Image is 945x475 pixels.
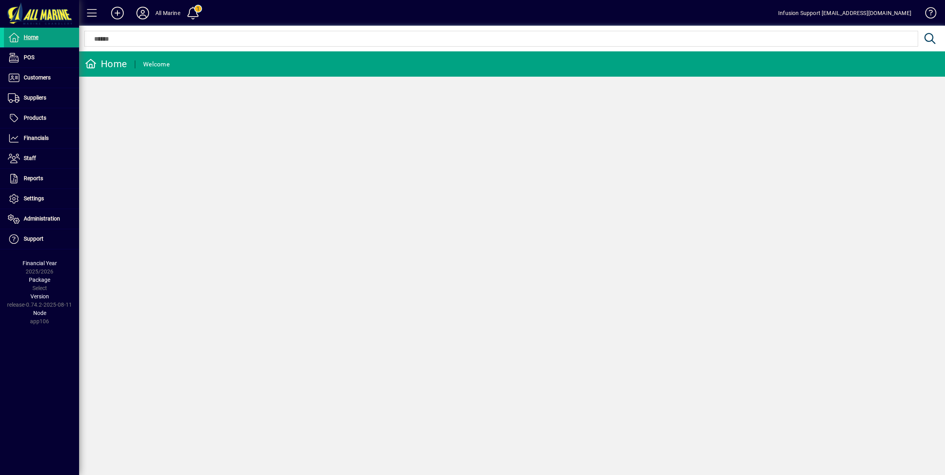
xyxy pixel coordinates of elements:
[30,293,49,300] span: Version
[155,7,180,19] div: All Marine
[778,7,911,19] div: Infusion Support [EMAIL_ADDRESS][DOMAIN_NAME]
[24,135,49,141] span: Financials
[29,277,50,283] span: Package
[4,128,79,148] a: Financials
[24,155,36,161] span: Staff
[33,310,46,316] span: Node
[85,58,127,70] div: Home
[24,195,44,202] span: Settings
[4,108,79,128] a: Products
[23,260,57,266] span: Financial Year
[130,6,155,20] button: Profile
[4,68,79,88] a: Customers
[24,34,38,40] span: Home
[4,229,79,249] a: Support
[4,88,79,108] a: Suppliers
[24,215,60,222] span: Administration
[919,2,935,27] a: Knowledge Base
[143,58,170,71] div: Welcome
[4,149,79,168] a: Staff
[4,189,79,209] a: Settings
[24,94,46,101] span: Suppliers
[24,74,51,81] span: Customers
[24,54,34,60] span: POS
[105,6,130,20] button: Add
[24,175,43,181] span: Reports
[24,115,46,121] span: Products
[4,169,79,188] a: Reports
[4,48,79,68] a: POS
[4,209,79,229] a: Administration
[24,236,43,242] span: Support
